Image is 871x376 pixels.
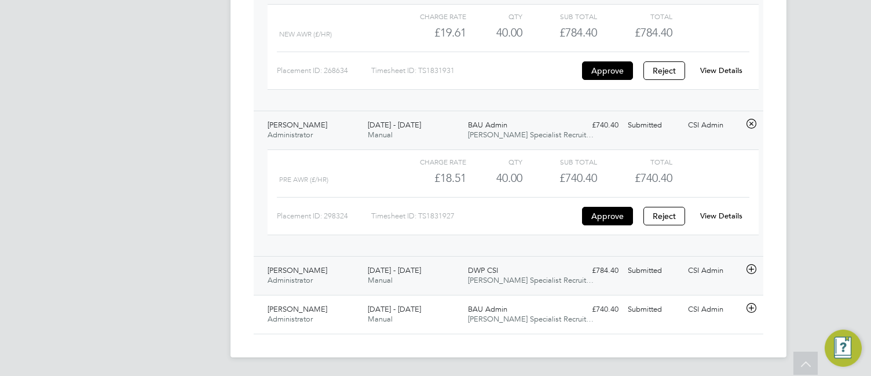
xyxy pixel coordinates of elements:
[368,275,393,285] span: Manual
[268,130,313,140] span: Administrator
[279,176,328,184] span: Pre AWR (£/HR)
[683,300,744,319] div: CSI Admin
[268,120,327,130] span: [PERSON_NAME]
[522,23,597,42] div: £784.40
[623,261,683,280] div: Submitted
[466,169,522,188] div: 40.00
[268,314,313,324] span: Administrator
[391,23,466,42] div: £19.61
[683,261,744,280] div: CSI Admin
[368,314,393,324] span: Manual
[597,9,672,23] div: Total
[268,304,327,314] span: [PERSON_NAME]
[371,207,579,225] div: Timesheet ID: TS1831927
[623,116,683,135] div: Submitted
[563,300,623,319] div: £740.40
[522,9,597,23] div: Sub Total
[563,261,623,280] div: £784.40
[643,61,685,80] button: Reject
[279,30,332,38] span: New AWR (£/HR)
[391,169,466,188] div: £18.51
[582,61,633,80] button: Approve
[582,207,633,225] button: Approve
[466,23,522,42] div: 40.00
[700,65,742,75] a: View Details
[277,207,371,225] div: Placement ID: 298324
[368,304,421,314] span: [DATE] - [DATE]
[468,120,507,130] span: BAU Admin
[522,155,597,169] div: Sub Total
[468,130,594,140] span: [PERSON_NAME] Specialist Recruit…
[635,25,672,39] span: £784.40
[597,155,672,169] div: Total
[635,171,672,185] span: £740.40
[466,155,522,169] div: QTY
[563,116,623,135] div: £740.40
[643,207,685,225] button: Reject
[268,265,327,275] span: [PERSON_NAME]
[391,9,466,23] div: Charge rate
[371,61,579,80] div: Timesheet ID: TS1831931
[623,300,683,319] div: Submitted
[368,120,421,130] span: [DATE] - [DATE]
[368,265,421,275] span: [DATE] - [DATE]
[522,169,597,188] div: £740.40
[268,275,313,285] span: Administrator
[468,275,594,285] span: [PERSON_NAME] Specialist Recruit…
[391,155,466,169] div: Charge rate
[700,211,742,221] a: View Details
[368,130,393,140] span: Manual
[468,314,594,324] span: [PERSON_NAME] Specialist Recruit…
[466,9,522,23] div: QTY
[468,304,507,314] span: BAU Admin
[468,265,498,275] span: DWP CSI
[277,61,371,80] div: Placement ID: 268634
[683,116,744,135] div: CSI Admin
[825,330,862,367] button: Engage Resource Center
